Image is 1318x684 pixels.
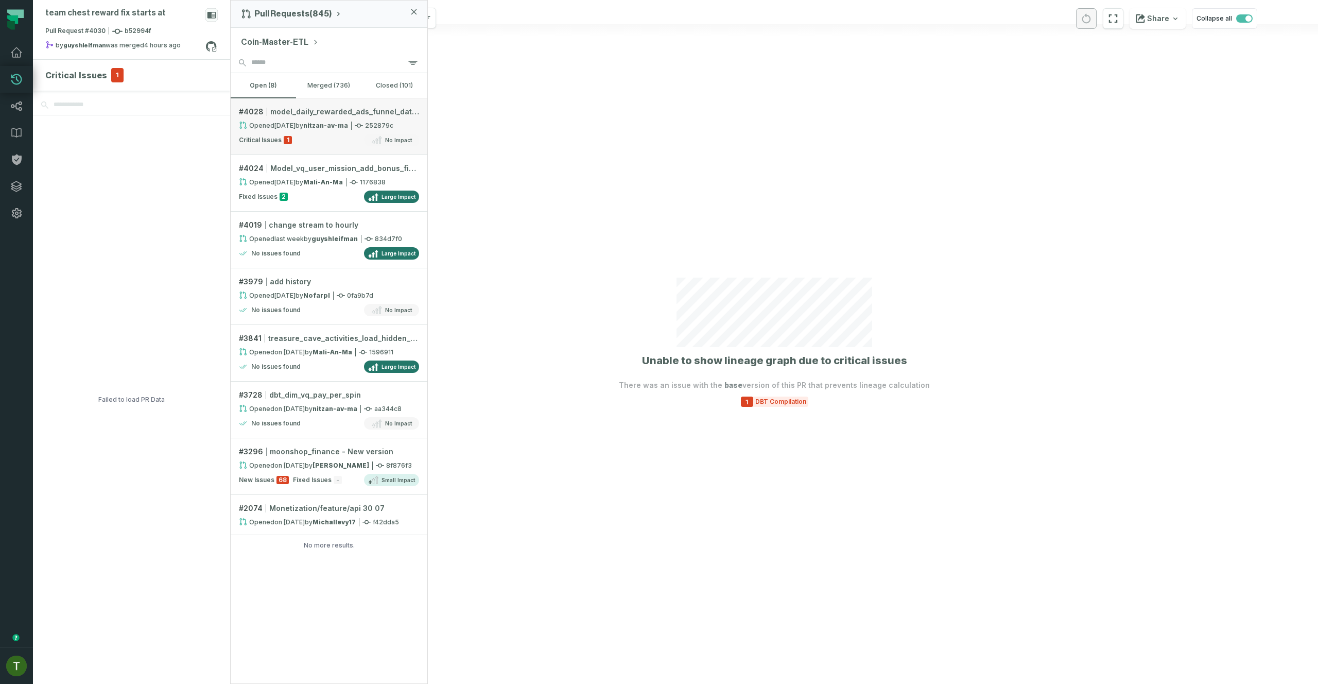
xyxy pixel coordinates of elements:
span: model_daily_rewarded_ads_funnel_data_new_model [270,107,419,117]
button: open (8) [231,73,296,98]
span: add history [270,277,311,287]
div: Opened by [239,518,356,526]
div: No more results. [231,541,427,550]
div: team chest reward fix starts at [45,8,166,18]
a: #3728dbt_dim_vq_pay_per_spinOpened[DATE] 12:29:13 PMbynitzan-av-maaa344c8No issues foundNo Impact [231,382,427,438]
a: #3296moonshop_finance - New versionOpened[DATE] 11:28:36 AMby[PERSON_NAME]8f876f3New Issues68Fixe... [231,438,427,495]
h1: Unable to show lineage graph due to critical issues [642,353,907,368]
span: - [334,476,342,484]
a: #4028model_daily_rewarded_ads_funnel_data_new_modelOpened[DATE] 4:26:42 PMbynitzan-av-ma252879cCr... [231,98,427,155]
button: Pull Requests(845) [241,9,342,19]
strong: Mali-An-Ma [303,178,343,186]
span: Fixed Issues [239,193,278,201]
a: #2074Monetization/feature/api 30 07Opened[DATE] 11:45:45 AMbyMichallevy17f42dda5 [231,495,427,535]
span: Large Impact [381,363,415,371]
div: # 3979 [239,277,419,287]
div: aa344c8 [239,404,419,413]
div: Opened by [239,121,348,130]
span: No Impact [385,306,412,314]
span: Monetization/feature/api 30 07 [269,503,385,514]
relative-time: Sep 28, 2025, 2:50 PM GMT+3 [144,41,181,49]
relative-time: Sep 27, 2025, 4:26 PM GMT+3 [274,122,296,129]
button: closed (101) [362,73,427,98]
a: View on github [204,40,218,53]
div: Opened by [239,234,358,243]
div: # 3296 [239,447,419,457]
div: 834d7f0 [239,234,419,243]
relative-time: Sep 4, 2025, 4:59 PM GMT+3 [274,292,296,299]
span: dbt_dim_vq_pay_per_spin [269,390,361,400]
div: # 3841 [239,333,419,344]
div: # 4028 [239,107,419,117]
span: 1 [284,136,292,144]
relative-time: Jun 30, 2025, 12:29 PM GMT+3 [274,405,305,413]
span: Pull Request #4030 b52994f [45,26,151,37]
span: DBT Compilation [753,398,808,406]
div: Opened by [239,178,343,186]
div: Opened by [239,404,357,413]
strong: Mali-An-Ma [313,348,352,356]
span: Critical Issues [239,136,282,144]
strong: Michallevy17 [313,518,356,526]
h4: No issues found [251,249,301,258]
a: #3841treasure_cave_activities_load_hidden_items_historyOpened[DATE] 7:27:04 PMbyMali-An-Ma1596911... [231,325,427,382]
strong: guyshleifman [63,42,106,48]
div: Tooltip anchor [11,633,21,642]
h4: No issues found [251,306,301,314]
div: by was merged [45,41,205,53]
button: Collapse all [1192,8,1257,29]
div: # 4019 [239,220,419,230]
div: 0fa9b7d [239,291,419,300]
div: Opened by [239,461,369,470]
span: Model_vq_user_mission_add_bonus_fields [270,163,419,174]
a: #3979add historyOpened[DATE] 4:59:29 PMbyNofarpl0fa9b7dNo issues foundNo Impact [231,268,427,325]
relative-time: Aug 5, 2024, 11:45 AM GMT+3 [274,518,305,526]
button: 1DBT Compilation [741,397,808,407]
button: Share [1130,8,1186,29]
h4: Critical Issues [45,69,107,81]
div: # 2074 [239,503,419,514]
span: moonshop_finance - New version [270,447,393,457]
strong: nitzan-av-ma [303,122,348,129]
span: Large Impact [381,249,415,258]
div: f42dda5 [239,518,419,526]
button: Coin-Master-ETL [241,36,319,48]
strong: nitzan-av-ma [313,405,357,413]
button: merged (736) [296,73,361,98]
span: Fixed Issues [293,476,332,484]
p: There was an issue with the version of this PR that prevents lineage calculation [619,380,930,390]
div: 252879c [239,121,419,130]
span: treasure_cave_activities_load_hidden_items_history [268,333,419,344]
span: 1 [111,68,124,82]
h4: No issues found [251,363,301,371]
strong: Nofarpl [303,292,330,299]
strong: Nir Sokolik (nir-so-ma) [313,461,369,469]
div: # 3728 [239,390,419,400]
span: No Impact [385,136,412,144]
relative-time: Mar 26, 2025, 11:28 AM GMT+2 [274,461,305,469]
span: No Impact [385,419,412,427]
h4: No issues found [251,419,301,427]
button: Critical Issues1 [45,68,218,82]
img: avatar of Tomer Galun [6,656,27,676]
span: New Issues [239,476,274,484]
div: 8f876f3 [239,461,419,470]
relative-time: Jul 29, 2025, 7:27 PM GMT+3 [274,348,305,356]
div: # 4024 [239,163,419,174]
relative-time: Sep 21, 2025, 4:40 PM GMT+3 [274,235,304,243]
span: change stream to hourly [269,220,358,230]
div: 1596911 [239,348,419,356]
div: Opened by [239,348,352,356]
a: #4019change stream to hourlyOpened[DATE] 4:40:43 PMbyguyshleifman834d7f0No issues foundLarge Impact [231,212,427,268]
span: Small Impact [381,476,415,484]
div: Opened by [239,291,330,300]
span: Large Impact [381,193,415,201]
span: 68 [276,476,289,484]
a: #4024Model_vq_user_mission_add_bonus_fieldsOpened[DATE] 11:50:44 AMbyMali-An-Ma1176838Fixed Issue... [231,155,427,212]
span: 2 [280,193,288,201]
div: 1176838 [239,178,419,186]
span: base [724,381,742,389]
span: 1 [741,397,753,407]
